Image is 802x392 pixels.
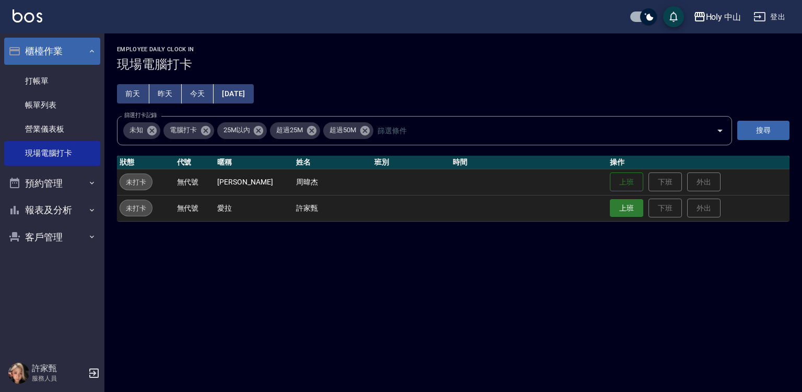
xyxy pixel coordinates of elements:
a: 現場電腦打卡 [4,141,100,165]
label: 篩選打卡記錄 [124,111,157,119]
div: 未知 [123,122,160,139]
button: 登出 [749,7,789,27]
h2: Employee Daily Clock In [117,46,789,53]
div: 25M以內 [217,122,267,139]
button: 搜尋 [737,121,789,140]
button: 前天 [117,84,149,103]
th: 操作 [607,156,789,169]
a: 打帳單 [4,69,100,93]
div: 電腦打卡 [163,122,214,139]
button: Open [712,122,728,139]
h3: 現場電腦打卡 [117,57,789,72]
span: 超過50M [323,125,362,135]
span: 超過25M [270,125,309,135]
button: 上班 [610,172,643,192]
p: 服務人員 [32,374,85,383]
div: 超過50M [323,122,373,139]
th: 暱稱 [215,156,293,169]
div: 超過25M [270,122,320,139]
a: 帳單列表 [4,93,100,117]
th: 代號 [174,156,215,169]
button: [DATE] [214,84,253,103]
span: 25M以內 [217,125,256,135]
span: 電腦打卡 [163,125,203,135]
div: Holy 中山 [706,10,741,24]
th: 時間 [450,156,607,169]
button: 今天 [182,84,214,103]
td: 愛拉 [215,195,293,221]
button: 昨天 [149,84,182,103]
td: 周暐杰 [293,169,372,195]
td: 無代號 [174,169,215,195]
button: 客戶管理 [4,224,100,251]
h5: 許家甄 [32,363,85,374]
th: 狀態 [117,156,174,169]
span: 未打卡 [120,177,152,188]
th: 班別 [372,156,450,169]
img: Logo [13,9,42,22]
td: [PERSON_NAME] [215,169,293,195]
td: 無代號 [174,195,215,221]
button: Holy 中山 [689,6,746,28]
a: 營業儀表板 [4,117,100,141]
span: 未知 [123,125,149,135]
button: 櫃檯作業 [4,38,100,65]
button: 上班 [610,199,643,217]
span: 未打卡 [120,203,152,214]
input: 篩選條件 [375,121,698,140]
img: Person [8,363,29,384]
th: 姓名 [293,156,372,169]
button: 報表及分析 [4,197,100,224]
button: 預約管理 [4,170,100,197]
td: 許家甄 [293,195,372,221]
button: save [663,6,684,27]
